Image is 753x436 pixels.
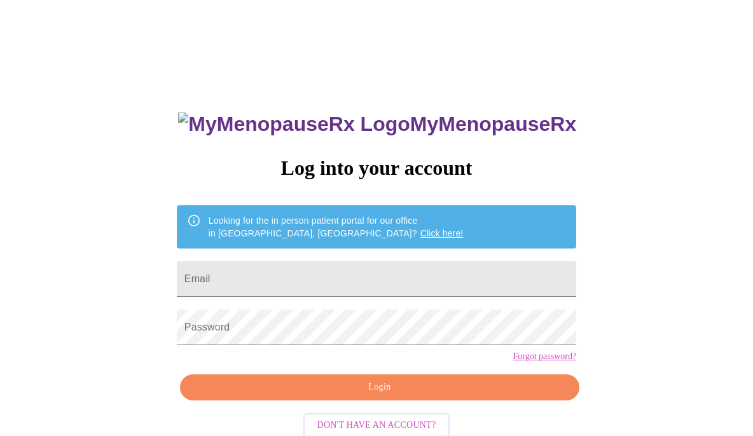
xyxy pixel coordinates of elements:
[178,112,410,136] img: MyMenopauseRx Logo
[513,351,576,362] a: Forgot password?
[177,156,576,180] h3: Log into your account
[209,209,464,245] div: Looking for the in person patient portal for our office in [GEOGRAPHIC_DATA], [GEOGRAPHIC_DATA]?
[317,418,436,433] span: Don't have an account?
[178,112,576,136] h3: MyMenopauseRx
[180,374,579,400] button: Login
[195,379,565,395] span: Login
[300,419,453,430] a: Don't have an account?
[420,228,464,238] a: Click here!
